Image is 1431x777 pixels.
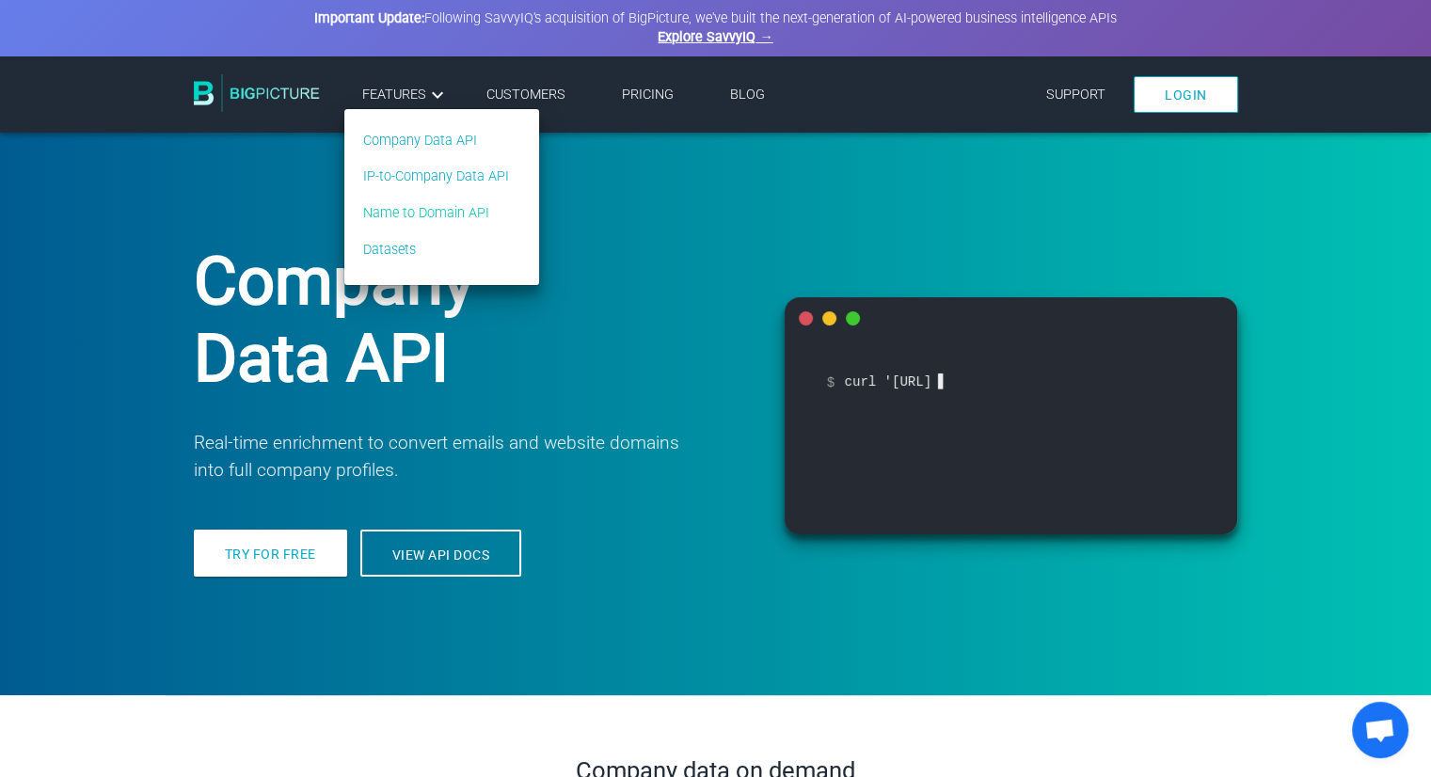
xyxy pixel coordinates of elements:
a: View API docs [360,530,522,577]
img: BigPicture.io [194,74,320,112]
a: Features [362,84,449,106]
p: Real-time enrichment to convert emails and website domains into full company profiles. [194,430,709,484]
a: Datasets [363,240,509,261]
a: Try for free [194,530,347,577]
a: IP-to-Company Data API [363,166,509,187]
a: Open chat [1352,702,1408,758]
a: Login [1134,76,1238,113]
h1: Company Data API [194,243,738,397]
a: Company Data API [363,131,509,151]
a: Name to Domain API [363,203,509,224]
span: curl '[URL] [827,368,1196,395]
